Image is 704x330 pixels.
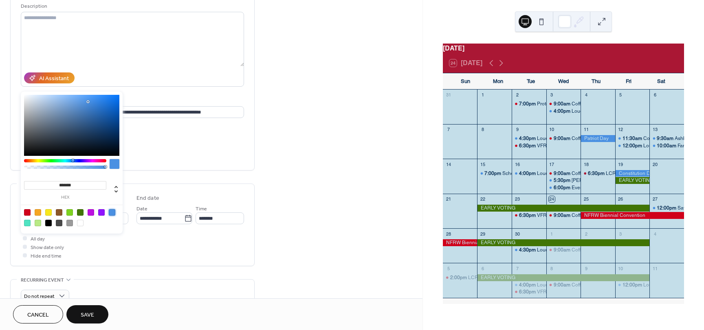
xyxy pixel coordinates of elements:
[519,142,537,149] span: 6:30pm
[652,196,658,202] div: 27
[572,282,651,288] div: Coffee With The Club 9am-10:30am
[445,265,451,271] div: 5
[645,73,678,90] div: Sat
[615,170,650,177] div: Constitution Day!
[21,276,64,284] span: Recurring event
[480,161,486,167] div: 15
[546,212,581,219] div: Coffee With The Club 9am-10:30am
[31,235,45,243] span: All day
[546,247,581,254] div: Coffee With The Club 9am-10:30am
[652,127,658,133] div: 13
[519,212,537,219] span: 6:30pm
[549,265,555,271] div: 8
[39,74,69,83] div: AI Assistant
[572,212,651,219] div: Coffee With The Club 9am-10:30am
[81,311,94,319] span: Save
[482,73,515,90] div: Mon
[109,209,115,216] div: #4A90E2
[554,184,572,191] span: 6:00pm
[514,231,520,237] div: 30
[546,108,581,115] div: Loudoun County Board of Supervisors Business Meeting
[554,101,572,107] span: 9:00am
[583,231,589,237] div: 2
[66,209,73,216] div: #7ED321
[136,205,147,213] span: Date
[24,209,31,216] div: #D0021B
[537,170,662,177] div: Loudoun County Board of Supervisors Business Meeting
[443,44,684,53] div: [DATE]
[519,135,537,142] span: 4:30pm
[588,170,606,177] span: 6:30pm
[657,135,675,142] span: 9:30am
[581,135,615,142] div: Patriot Day
[549,231,555,237] div: 1
[519,288,537,295] span: 6:30pm
[514,196,520,202] div: 23
[515,73,547,90] div: Tue
[13,305,63,323] button: Cancel
[554,108,572,115] span: 4:00pm
[477,205,649,212] div: EARLY VOTING
[652,161,658,167] div: 20
[623,282,643,288] span: 12:00pm
[618,196,624,202] div: 26
[618,92,624,98] div: 5
[657,205,678,212] span: 12:00pm
[56,220,62,226] div: #4A4A4A
[24,220,31,226] div: #50E3C2
[35,220,41,226] div: #B8E986
[443,274,477,281] div: LCRWC Afternoon Tea Fundraiser
[196,205,207,213] span: Time
[615,177,650,184] div: EARLY VOTING
[56,209,62,216] div: #8B572A
[27,311,49,319] span: Cancel
[572,177,685,184] div: [PERSON_NAME] : "90-Division [PERSON_NAME]"
[537,288,593,295] div: VFRW [DATE] Call Nights
[623,142,643,149] span: 12:00pm
[45,209,52,216] div: #F8E71C
[546,170,581,177] div: Coffee With The Club 9am-10:30am
[554,135,572,142] span: 9:00am
[77,209,84,216] div: #417505
[546,184,581,191] div: Evening Fundraiser in Support of Amy Riccardi for School Board
[572,247,651,254] div: Coffee With The Club 9am-10:30am
[537,142,593,149] div: VFRW [DATE] Call Nights
[480,265,486,271] div: 6
[449,73,482,90] div: Sun
[649,135,684,142] div: Ashburn Door Knock
[652,265,658,271] div: 11
[514,92,520,98] div: 2
[480,127,486,133] div: 8
[445,161,451,167] div: 14
[514,127,520,133] div: 9
[477,170,512,177] div: School Board Candidate Forum
[649,205,684,212] div: Saving The Nation - Bootcamp for Patriots
[66,305,108,323] button: Save
[583,265,589,271] div: 9
[546,282,581,288] div: Coffee With The Club 9am-10:30am
[88,209,94,216] div: #BD10E0
[549,161,555,167] div: 17
[480,231,486,237] div: 29
[512,101,546,107] div: Protect The Vote - Election Integrity Training
[519,282,537,288] span: 4:00pm
[572,108,697,115] div: Loudoun County Board of Supervisors Business Meeting
[583,92,589,98] div: 4
[445,196,451,202] div: 21
[445,92,451,98] div: 31
[583,161,589,167] div: 18
[549,127,555,133] div: 10
[31,243,64,252] span: Show date only
[649,142,684,149] div: Family Fun Day
[537,135,625,142] div: Loudoun County School Board Meeting
[514,161,520,167] div: 16
[502,170,572,177] div: School Board Candidate Forum
[615,135,650,142] div: Conservative Network Event Featuring Leslie Manookian
[583,196,589,202] div: 25
[615,142,650,149] div: Loudoun Crime Commission Luncheon
[546,177,581,184] div: George C. Marshall : "90-Division Gamble"
[512,288,546,295] div: VFRW Tuesday Call Nights
[549,92,555,98] div: 3
[581,170,615,177] div: LCRWC September Membership Meeting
